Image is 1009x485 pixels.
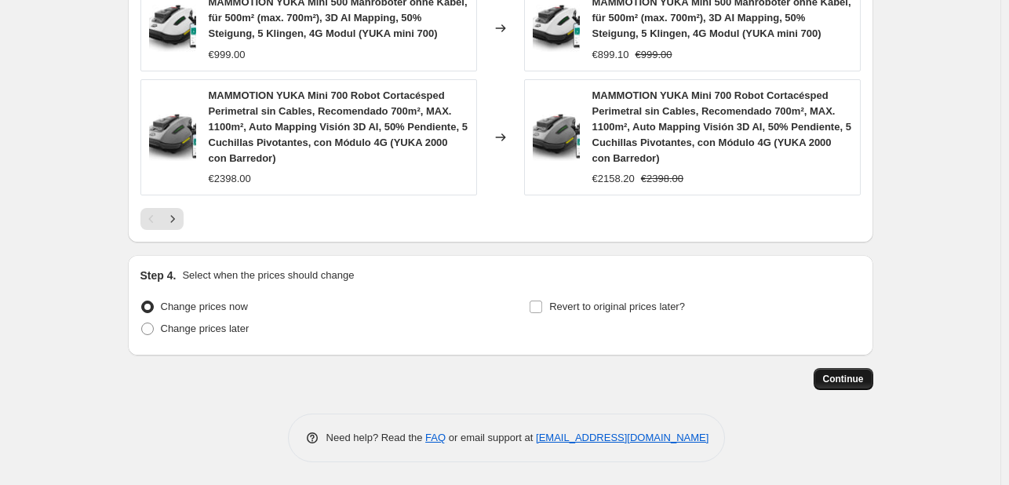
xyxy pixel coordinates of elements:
[209,89,468,164] span: MAMMOTION YUKA Mini 700 Robot Cortacésped Perimetral sin Cables, Recomendado 700m², MAX. 1100m², ...
[425,432,446,443] a: FAQ
[161,323,250,334] span: Change prices later
[549,301,685,312] span: Revert to original prices later?
[149,114,196,161] img: 61GK6FzQ-8L._AC_SL1500_80x.jpg
[814,368,873,390] button: Continue
[140,268,177,283] h2: Step 4.
[162,208,184,230] button: Next
[209,47,246,63] div: €999.00
[149,5,196,52] img: 61AwlR9yYfL._AC_SL1500_80x.jpg
[592,171,635,187] div: €2158.20
[161,301,248,312] span: Change prices now
[592,89,851,164] span: MAMMOTION YUKA Mini 700 Robot Cortacésped Perimetral sin Cables, Recomendado 700m², MAX. 1100m², ...
[641,171,683,187] strike: €2398.00
[182,268,354,283] p: Select when the prices should change
[533,114,580,161] img: 61GK6FzQ-8L._AC_SL1500_80x.jpg
[592,47,629,63] div: €899.10
[636,47,672,63] strike: €999.00
[209,171,251,187] div: €2398.00
[326,432,426,443] span: Need help? Read the
[140,208,184,230] nav: Pagination
[446,432,536,443] span: or email support at
[823,373,864,385] span: Continue
[533,5,580,52] img: 61AwlR9yYfL._AC_SL1500_80x.jpg
[536,432,708,443] a: [EMAIL_ADDRESS][DOMAIN_NAME]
